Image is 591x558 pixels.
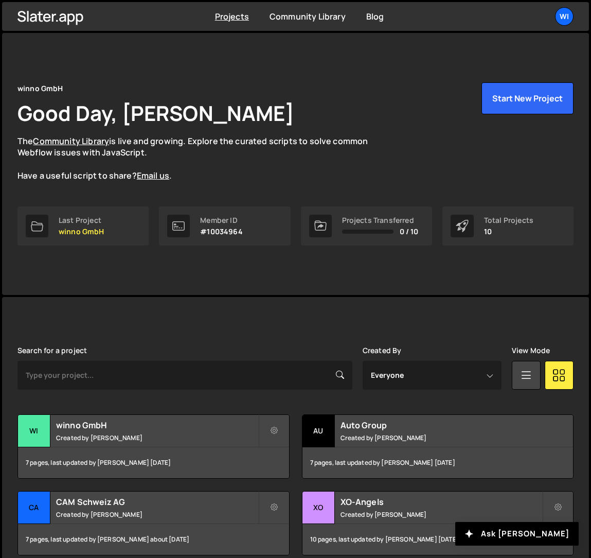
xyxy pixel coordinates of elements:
button: Start New Project [481,82,574,114]
div: Projects Transferred [342,216,419,224]
a: XO XO-Angels Created by [PERSON_NAME] 10 pages, last updated by [PERSON_NAME] [DATE] [302,491,574,555]
div: 7 pages, last updated by [PERSON_NAME] [DATE] [302,447,574,478]
h2: XO-Angels [341,496,543,508]
a: Projects [215,11,249,22]
a: wi winno GmbH Created by [PERSON_NAME] 7 pages, last updated by [PERSON_NAME] [DATE] [17,414,290,479]
p: The is live and growing. Explore the curated scripts to solve common Webflow issues with JavaScri... [17,135,388,182]
span: 0 / 10 [400,228,419,236]
h1: Good Day, [PERSON_NAME] [17,99,294,127]
a: Blog [366,11,384,22]
a: Community Library [33,135,109,147]
div: Au [302,415,335,447]
label: Created By [363,346,402,355]
div: wi [18,415,50,447]
div: 7 pages, last updated by [PERSON_NAME] about [DATE] [18,524,289,555]
a: wi [555,7,574,26]
label: Search for a project [17,346,87,355]
a: CA CAM Schweiz AG Created by [PERSON_NAME] 7 pages, last updated by [PERSON_NAME] about [DATE] [17,491,290,555]
label: View Mode [512,346,550,355]
small: Created by [PERSON_NAME] [56,433,258,442]
button: Ask [PERSON_NAME] [455,522,579,546]
h2: CAM Schweiz AG [56,496,258,508]
div: 7 pages, last updated by [PERSON_NAME] [DATE] [18,447,289,478]
a: Au Auto Group Created by [PERSON_NAME] 7 pages, last updated by [PERSON_NAME] [DATE] [302,414,574,479]
div: 10 pages, last updated by [PERSON_NAME] [DATE] [302,524,574,555]
div: Last Project [59,216,104,224]
p: winno GmbH [59,228,104,236]
h2: winno GmbH [56,420,258,431]
small: Created by [PERSON_NAME] [341,510,543,519]
a: Community Library [270,11,346,22]
div: Total Projects [484,216,533,224]
div: Member ID [200,216,242,224]
p: #10034964 [200,228,242,236]
small: Created by [PERSON_NAME] [56,510,258,519]
a: Email us [137,170,169,181]
div: winno GmbH [17,82,63,95]
a: Last Project winno GmbH [17,206,149,246]
p: 10 [484,228,533,236]
h2: Auto Group [341,420,543,431]
div: CA [18,492,50,524]
small: Created by [PERSON_NAME] [341,433,543,442]
input: Type your project... [17,361,352,390]
div: XO [302,492,335,524]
